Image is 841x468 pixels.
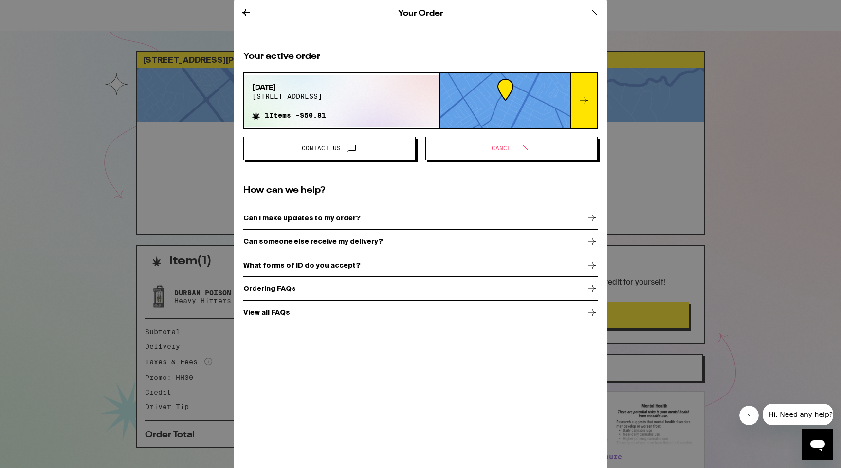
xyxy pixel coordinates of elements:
a: What forms of ID do you accept? [243,253,598,277]
button: Contact Us [243,137,416,160]
span: 1 Items - $50.81 [265,111,326,119]
p: Can someone else receive my delivery? [243,237,383,245]
p: View all FAQs [243,308,290,316]
h2: How can we help? [243,184,598,197]
h2: Your active order [243,51,598,63]
iframe: Message from company [763,404,833,425]
span: [DATE] [252,83,326,92]
iframe: Button to launch messaging window [802,429,833,460]
a: Can I make updates to my order? [243,206,598,230]
a: Can someone else receive my delivery? [243,230,598,254]
span: Contact Us [302,145,341,151]
p: Ordering FAQs [243,285,296,292]
p: Can I make updates to my order? [243,214,361,222]
p: What forms of ID do you accept? [243,261,361,269]
span: Cancel [492,145,515,151]
a: Ordering FAQs [243,277,598,301]
span: [STREET_ADDRESS] [252,92,326,100]
a: View all FAQs [243,301,598,324]
iframe: Close message [739,406,759,425]
button: Cancel [425,137,598,160]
